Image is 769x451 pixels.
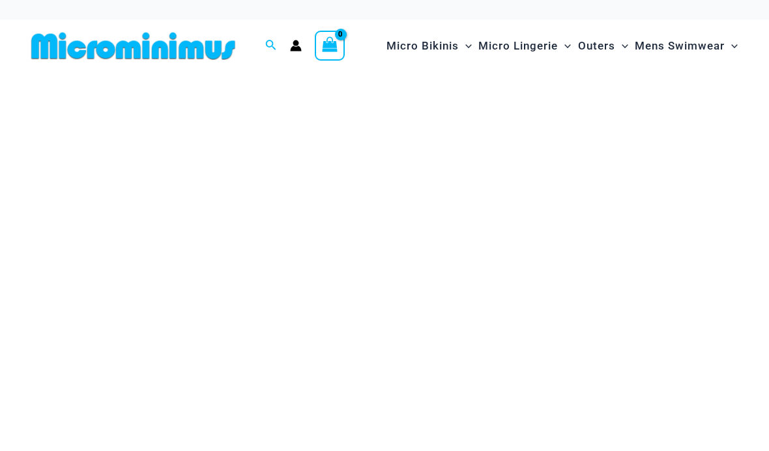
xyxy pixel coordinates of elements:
span: Menu Toggle [459,29,472,63]
span: Menu Toggle [558,29,571,63]
a: Mens SwimwearMenu ToggleMenu Toggle [631,26,741,66]
img: MM SHOP LOGO FLAT [26,31,240,61]
span: Mens Swimwear [635,29,725,63]
a: View Shopping Cart, empty [315,31,345,61]
span: Micro Lingerie [478,29,558,63]
span: Menu Toggle [615,29,628,63]
a: Search icon link [265,38,277,54]
a: OutersMenu ToggleMenu Toggle [575,26,631,66]
span: Outers [578,29,615,63]
nav: Site Navigation [381,24,743,68]
a: Micro BikinisMenu ToggleMenu Toggle [383,26,475,66]
span: Micro Bikinis [386,29,459,63]
a: Micro LingerieMenu ToggleMenu Toggle [475,26,574,66]
span: Menu Toggle [725,29,738,63]
a: Account icon link [290,40,302,51]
